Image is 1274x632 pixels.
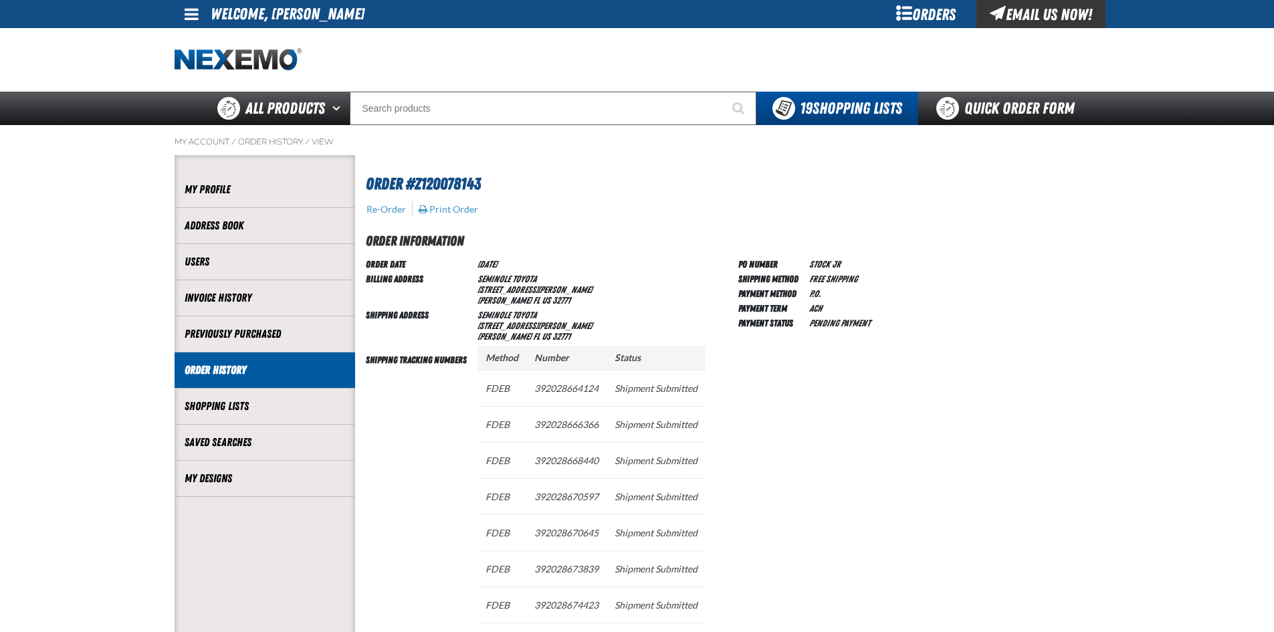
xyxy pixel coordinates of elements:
[607,406,706,442] td: Shipment Submitted
[918,92,1099,125] a: Quick Order Form
[607,346,706,371] th: Status
[366,307,472,343] td: Shipping Address
[238,136,303,147] a: Order History
[738,286,804,300] td: Payment Method
[607,514,706,550] td: Shipment Submitted
[738,300,804,315] td: Payment Term
[477,284,593,295] span: [STREET_ADDRESS][PERSON_NAME]
[809,318,870,328] span: Pending payment
[477,370,526,406] td: FDEB
[526,587,607,623] td: 392028674423
[477,550,526,587] td: FDEB
[477,478,526,514] td: FDEB
[607,550,706,587] td: Shipment Submitted
[800,99,902,118] span: Shopping Lists
[800,99,813,118] strong: 19
[366,231,1100,251] h2: Order Information
[175,136,229,147] a: My Account
[552,295,570,306] bdo: 32771
[738,256,804,271] td: PO Number
[175,136,1100,147] nav: Breadcrumbs
[526,442,607,478] td: 392028668440
[809,274,857,284] span: Free Shipping
[175,48,302,72] img: Nexemo logo
[526,514,607,550] td: 392028670645
[185,362,345,378] a: Order History
[477,587,526,623] td: FDEB
[185,254,345,270] a: Users
[533,295,540,306] span: FL
[185,218,345,233] a: Address Book
[245,96,325,120] span: All Products
[526,370,607,406] td: 392028664124
[533,331,540,342] span: FL
[477,331,532,342] span: [PERSON_NAME]
[477,406,526,442] td: FDEB
[477,295,532,306] span: [PERSON_NAME]
[477,259,497,270] span: [DATE]
[809,303,822,314] span: ACH
[607,478,706,514] td: Shipment Submitted
[305,136,310,147] span: /
[477,320,593,331] span: [STREET_ADDRESS][PERSON_NAME]
[477,346,526,371] th: Method
[526,346,607,371] th: Number
[328,92,350,125] button: Open All Products pages
[607,587,706,623] td: Shipment Submitted
[607,442,706,478] td: Shipment Submitted
[366,256,472,271] td: Order Date
[738,315,804,330] td: Payment Status
[477,310,536,320] span: Seminole Toyota
[723,92,756,125] button: Start Searching
[809,288,821,299] span: P.O.
[607,370,706,406] td: Shipment Submitted
[756,92,918,125] button: You have 19 Shopping Lists. Open to view details
[477,514,526,550] td: FDEB
[526,406,607,442] td: 392028666366
[552,331,570,342] bdo: 32771
[312,136,334,147] a: View
[809,259,841,270] span: STOCK JR
[185,182,345,197] a: My Profile
[526,478,607,514] td: 392028670597
[366,203,407,215] button: Re-Order
[350,92,756,125] input: Search
[185,399,345,414] a: Shopping Lists
[231,136,236,147] span: /
[185,290,345,306] a: Invoice History
[366,175,481,193] span: Order #Z120078143
[185,471,345,486] a: My Designs
[185,435,345,450] a: Saved Searches
[418,203,479,215] button: Print Order
[477,274,536,284] span: Seminole Toyota
[542,295,550,306] span: US
[542,331,550,342] span: US
[477,442,526,478] td: FDEB
[526,550,607,587] td: 392028673839
[738,271,804,286] td: Shipping Method
[366,271,472,307] td: Billing Address
[175,48,302,72] a: Home
[185,326,345,342] a: Previously Purchased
